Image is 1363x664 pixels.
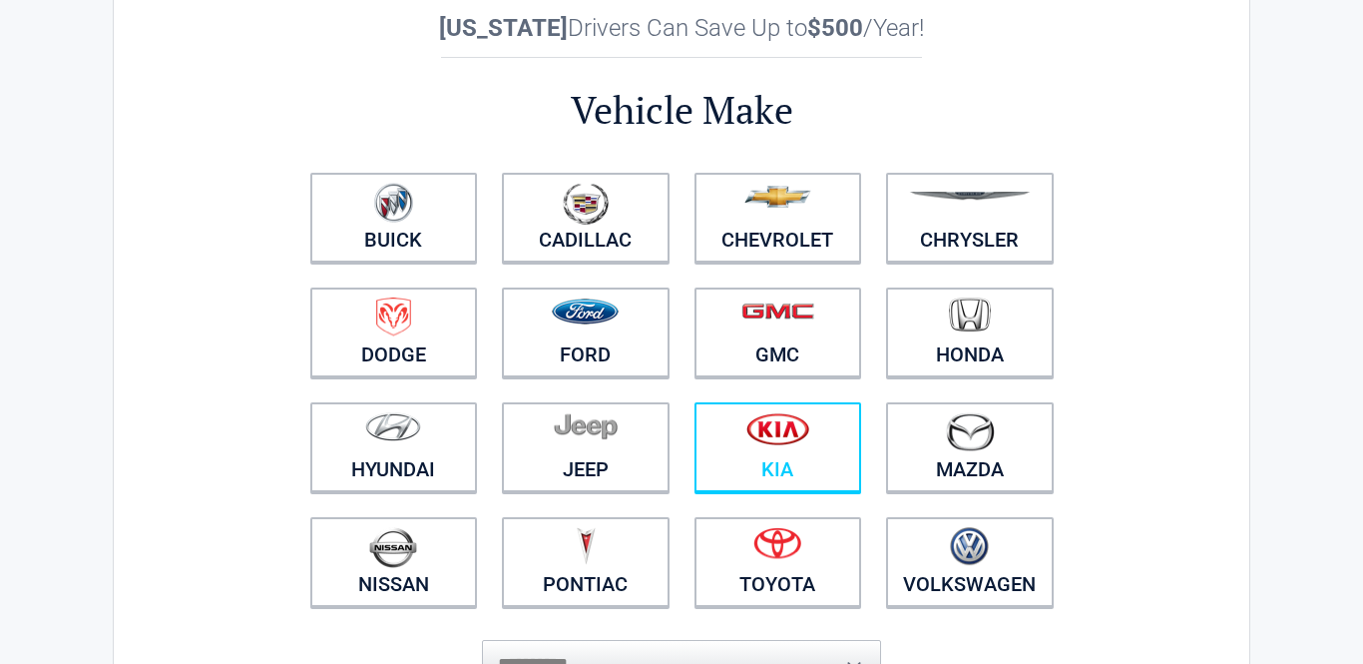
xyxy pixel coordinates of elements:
a: Chrysler [886,173,1054,263]
img: mazda [945,412,995,451]
b: [US_STATE] [439,14,568,42]
a: Honda [886,288,1054,377]
img: cadillac [563,183,609,225]
img: honda [949,298,991,332]
img: pontiac [576,527,596,565]
a: GMC [694,288,862,377]
img: dodge [376,298,411,336]
img: gmc [741,303,814,320]
img: jeep [554,412,618,440]
img: toyota [753,527,801,559]
a: Kia [694,402,862,492]
img: buick [374,183,413,223]
a: Hyundai [310,402,478,492]
img: volkswagen [950,527,989,566]
a: Cadillac [502,173,670,263]
a: Pontiac [502,517,670,607]
h2: Drivers Can Save Up to /Year [297,14,1066,42]
b: $500 [807,14,863,42]
img: chrysler [909,192,1031,201]
h2: Vehicle Make [297,85,1066,136]
a: Toyota [694,517,862,607]
a: Nissan [310,517,478,607]
img: ford [552,299,619,325]
a: Ford [502,288,670,377]
a: Dodge [310,288,478,377]
a: Jeep [502,402,670,492]
img: kia [746,412,809,445]
a: Chevrolet [694,173,862,263]
img: nissan [369,527,417,568]
a: Mazda [886,402,1054,492]
a: Buick [310,173,478,263]
img: chevrolet [744,186,811,208]
a: Volkswagen [886,517,1054,607]
img: hyundai [365,412,421,441]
